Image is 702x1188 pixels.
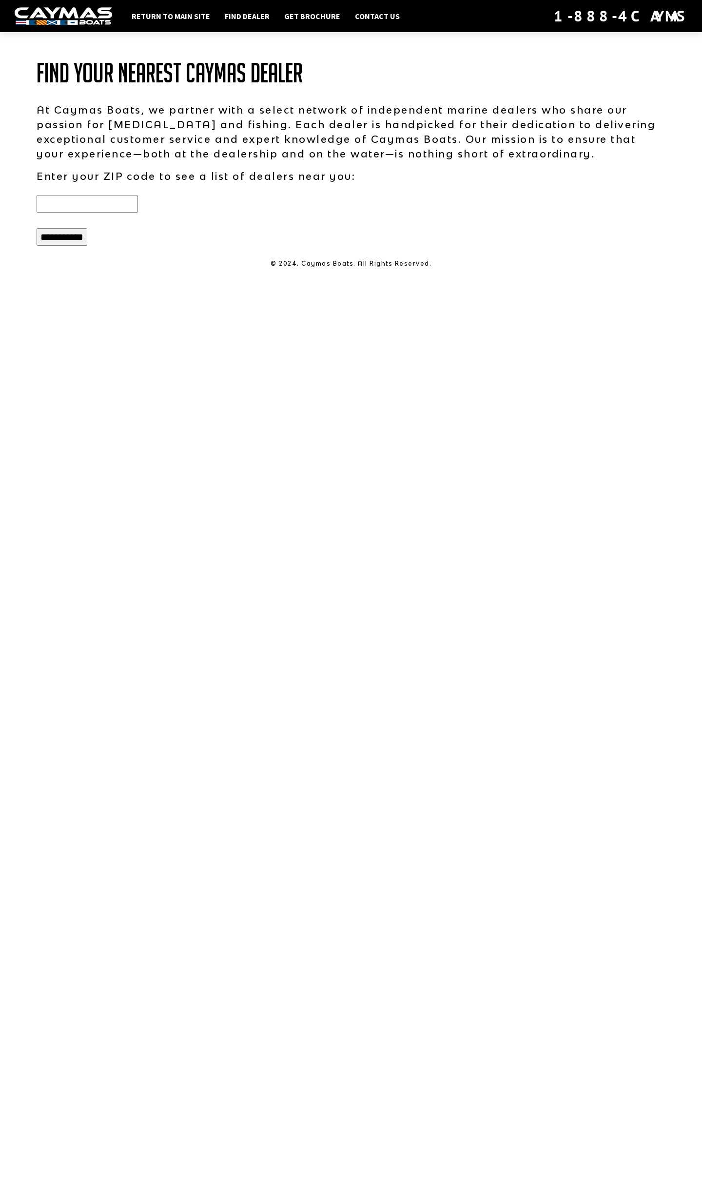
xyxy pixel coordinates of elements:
[37,259,665,268] p: © 2024. Caymas Boats. All Rights Reserved.
[37,58,665,88] h1: Find Your Nearest Caymas Dealer
[279,10,345,22] a: Get Brochure
[554,5,687,27] div: 1-888-4CAYMAS
[220,10,274,22] a: Find Dealer
[37,102,665,161] p: At Caymas Boats, we partner with a select network of independent marine dealers who share our pas...
[350,10,405,22] a: Contact Us
[37,169,665,183] p: Enter your ZIP code to see a list of dealers near you:
[15,7,112,25] img: white-logo-c9c8dbefe5ff5ceceb0f0178aa75bf4bb51f6bca0971e226c86eb53dfe498488.png
[127,10,215,22] a: Return to main site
